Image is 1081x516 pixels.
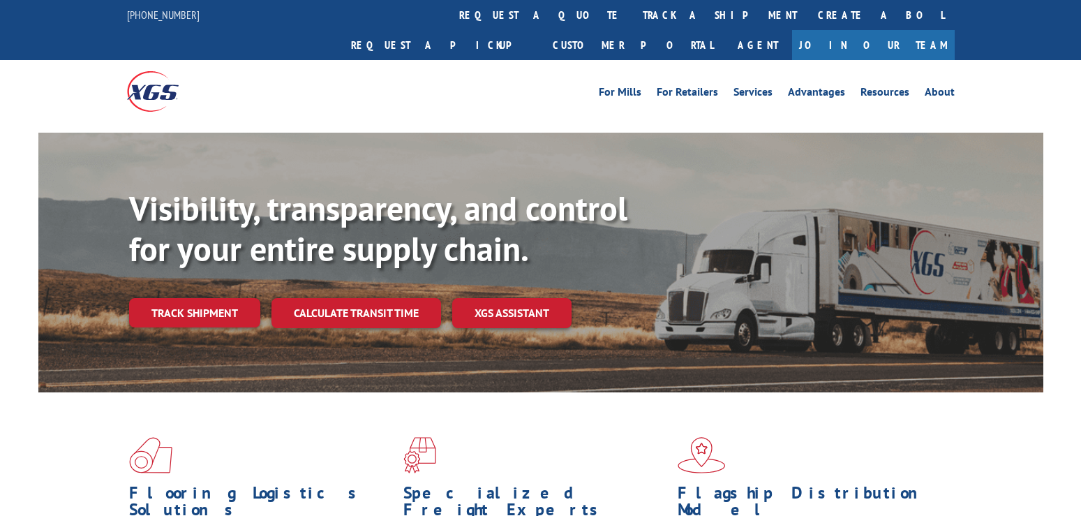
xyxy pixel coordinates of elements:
[542,30,724,60] a: Customer Portal
[341,30,542,60] a: Request a pickup
[599,87,641,102] a: For Mills
[271,298,441,328] a: Calculate transit time
[792,30,955,60] a: Join Our Team
[925,87,955,102] a: About
[733,87,773,102] a: Services
[724,30,792,60] a: Agent
[403,437,436,473] img: xgs-icon-focused-on-flooring-red
[129,186,627,270] b: Visibility, transparency, and control for your entire supply chain.
[788,87,845,102] a: Advantages
[657,87,718,102] a: For Retailers
[678,437,726,473] img: xgs-icon-flagship-distribution-model-red
[127,8,200,22] a: [PHONE_NUMBER]
[452,298,572,328] a: XGS ASSISTANT
[129,437,172,473] img: xgs-icon-total-supply-chain-intelligence-red
[860,87,909,102] a: Resources
[129,298,260,327] a: Track shipment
